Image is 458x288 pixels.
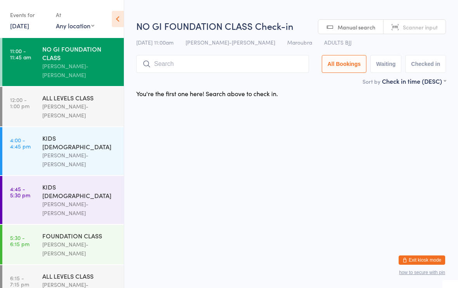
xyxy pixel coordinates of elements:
[10,9,48,21] div: Events for
[324,38,352,46] span: ADULTS BJJ
[370,55,401,73] button: Waiting
[42,62,117,79] div: [PERSON_NAME]-[PERSON_NAME]
[42,93,117,102] div: ALL LEVELS CLASS
[10,235,29,247] time: 5:30 - 6:15 pm
[338,23,375,31] span: Manual search
[2,127,124,175] a: 4:00 -4:45 pmKIDS [DEMOGRAPHIC_DATA][PERSON_NAME]-[PERSON_NAME]
[2,225,124,264] a: 5:30 -6:15 pmFOUNDATION CLASS[PERSON_NAME]-[PERSON_NAME]
[287,38,312,46] span: Maroubra
[2,176,124,224] a: 4:45 -5:30 pmKIDS [DEMOGRAPHIC_DATA][PERSON_NAME]-[PERSON_NAME]
[56,9,94,21] div: At
[10,275,29,287] time: 6:15 - 7:15 pm
[42,272,117,280] div: ALL LEVELS CLASS
[42,134,117,151] div: KIDS [DEMOGRAPHIC_DATA]
[10,186,30,198] time: 4:45 - 5:30 pm
[42,231,117,240] div: FOUNDATION CLASS
[42,151,117,169] div: [PERSON_NAME]-[PERSON_NAME]
[10,137,31,149] time: 4:00 - 4:45 pm
[136,55,309,73] input: Search
[42,45,117,62] div: NO GI FOUNDATION CLASS
[10,48,31,60] time: 11:00 - 11:45 am
[2,38,124,86] a: 11:00 -11:45 amNO GI FOUNDATION CLASS[PERSON_NAME]-[PERSON_NAME]
[403,23,438,31] span: Scanner input
[136,89,278,98] div: You're the first one here! Search above to check in.
[399,270,445,275] button: how to secure with pin
[42,183,117,200] div: KIDS [DEMOGRAPHIC_DATA]
[42,102,117,120] div: [PERSON_NAME]-[PERSON_NAME]
[56,21,94,30] div: Any location
[322,55,367,73] button: All Bookings
[136,19,446,32] h2: NO GI FOUNDATION CLASS Check-in
[42,200,117,217] div: [PERSON_NAME]-[PERSON_NAME]
[405,55,446,73] button: Checked in
[136,38,173,46] span: [DATE] 11:00am
[2,87,124,126] a: 12:00 -1:00 pmALL LEVELS CLASS[PERSON_NAME]-[PERSON_NAME]
[186,38,275,46] span: [PERSON_NAME]-[PERSON_NAME]
[10,21,29,30] a: [DATE]
[382,77,446,85] div: Check in time (DESC)
[42,240,117,258] div: [PERSON_NAME]-[PERSON_NAME]
[363,78,380,85] label: Sort by
[10,97,29,109] time: 12:00 - 1:00 pm
[399,255,445,265] button: Exit kiosk mode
